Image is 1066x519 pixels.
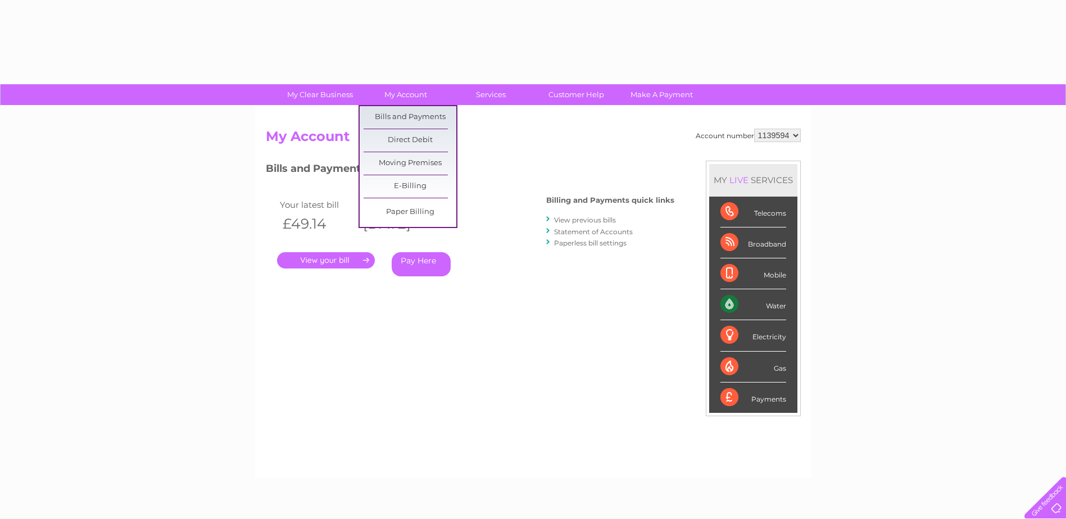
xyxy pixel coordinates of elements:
a: Services [444,84,537,105]
a: View previous bills [554,216,616,224]
a: Paperless bill settings [554,239,627,247]
div: Electricity [720,320,786,351]
a: Pay Here [392,252,451,276]
h3: Bills and Payments [266,161,674,180]
a: E-Billing [364,175,456,198]
a: Moving Premises [364,152,456,175]
a: My Clear Business [274,84,366,105]
a: Customer Help [530,84,623,105]
div: Mobile [720,258,786,289]
h2: My Account [266,129,801,150]
th: £49.14 [277,212,358,235]
div: Broadband [720,227,786,258]
div: Telecoms [720,197,786,227]
div: MY SERVICES [709,164,797,196]
h4: Billing and Payments quick links [546,196,674,204]
a: Bills and Payments [364,106,456,129]
a: . [277,252,375,268]
div: Water [720,289,786,320]
div: Account number [696,129,801,142]
a: Direct Debit [364,129,456,152]
div: LIVE [727,175,751,185]
a: Statement of Accounts [554,227,633,236]
td: Your latest bill [277,197,358,212]
td: Invoice date [357,197,438,212]
a: Make A Payment [615,84,708,105]
div: Gas [720,352,786,383]
th: [DATE] [357,212,438,235]
a: My Account [359,84,452,105]
div: Payments [720,383,786,413]
a: Paper Billing [364,201,456,224]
